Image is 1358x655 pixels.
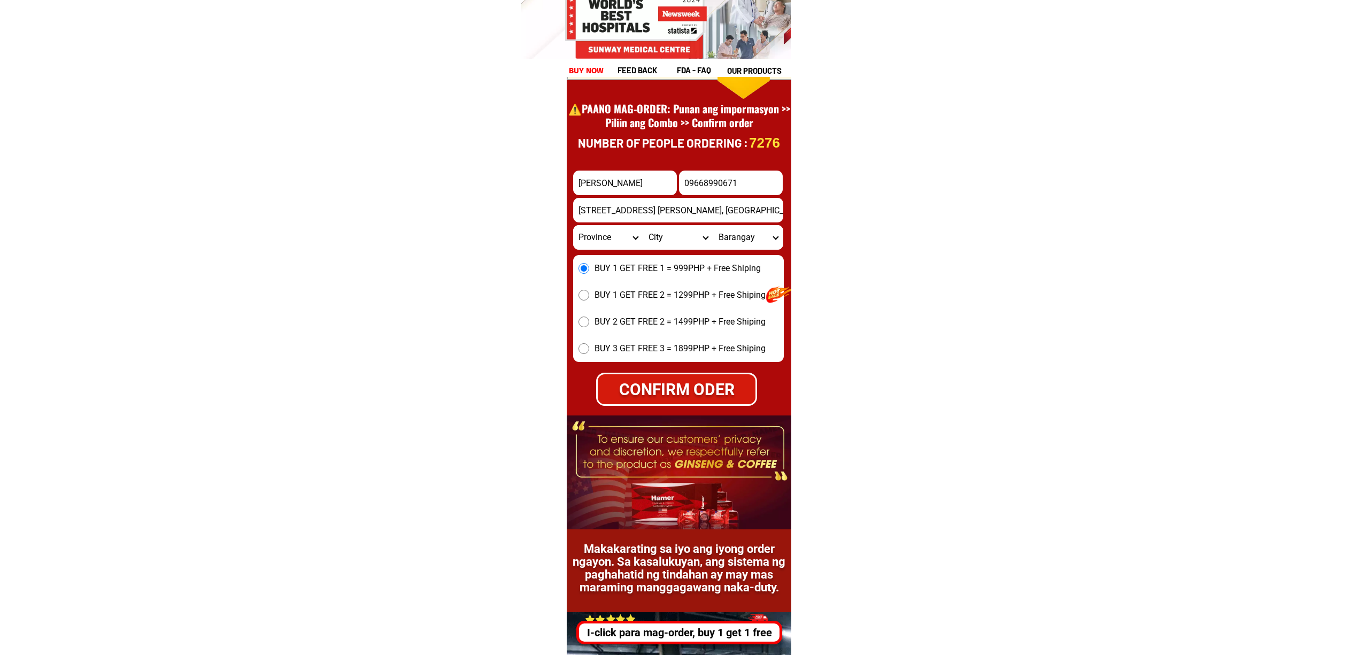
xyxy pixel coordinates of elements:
h1: ⚠️️PAANO MAG-ORDER: Punan ang impormasyon >> Piliin ang Combo >> Confirm order [568,102,790,143]
h1: our products [727,65,790,77]
span: BUY 3 GET FREE 3 = 1899PHP + Free Shiping [595,342,766,355]
span: BUY 1 GET FREE 1 = 999PHP + Free Shiping [595,262,761,275]
span: BUY 2 GET FREE 2 = 1499PHP + Free Shiping [595,315,766,328]
input: BUY 2 GET FREE 2 = 1499PHP + Free Shiping [578,317,589,327]
h1: buy now [570,65,604,77]
div: CONFIRM ODER [597,377,755,401]
input: BUY 1 GET FREE 1 = 999PHP + Free Shiping [578,263,589,274]
h1: Makakarating sa iyo ang iyong order ngayon. Sa kasalukuyan, ang sistema ng paghahatid ng tindahan... [573,543,786,595]
select: Select province [573,225,643,250]
p: 7276 [750,134,780,151]
input: BUY 1 GET FREE 2 = 1299PHP + Free Shiping [578,290,589,300]
span: BUY 1 GET FREE 2 = 1299PHP + Free Shiping [595,289,766,302]
select: Select commune [713,225,783,250]
input: Input address [573,198,783,222]
div: I-click para mag-order, buy 1 get 1 free [577,625,776,641]
input: Input phone_number [679,171,783,195]
input: BUY 3 GET FREE 3 = 1899PHP + Free Shiping [578,343,589,354]
h1: fda - FAQ [677,64,737,76]
h1: feed back [618,64,675,76]
select: Select district [643,225,713,250]
input: Input full_name [573,171,677,195]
